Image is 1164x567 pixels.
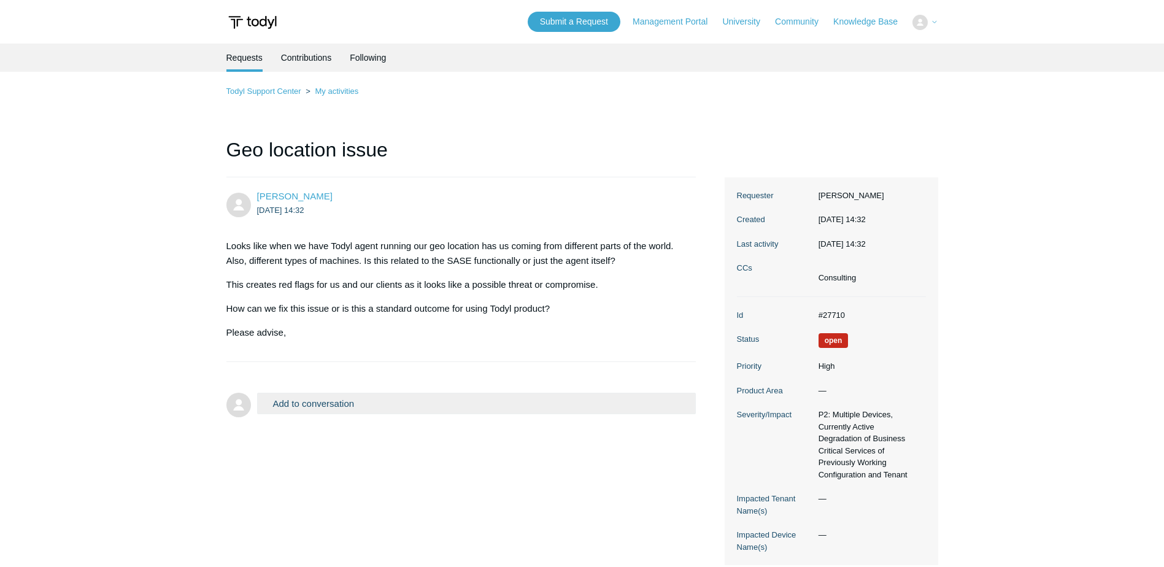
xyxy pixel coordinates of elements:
a: [PERSON_NAME] [257,191,333,201]
dd: P2: Multiple Devices, Currently Active Degradation of Business Critical Services of Previously Wo... [812,409,926,480]
li: Consulting [819,272,856,284]
dt: Last activity [737,238,812,250]
dt: Product Area [737,385,812,397]
h1: Geo location issue [226,135,696,177]
span: Adam Mangeri [257,191,333,201]
time: 2025-08-27T14:32:38+00:00 [819,239,866,249]
p: How can we fix this issue or is this a standard outcome for using Todyl product? [226,301,684,316]
dt: Impacted Tenant Name(s) [737,493,812,517]
dt: Id [737,309,812,322]
p: Please advise, [226,325,684,340]
a: My activities [315,87,358,96]
dt: Impacted Device Name(s) [737,529,812,553]
dt: Severity/Impact [737,409,812,421]
li: Todyl Support Center [226,87,304,96]
a: Community [775,15,831,28]
dt: Priority [737,360,812,372]
a: University [722,15,772,28]
dd: #27710 [812,309,926,322]
span: We are working on a response for you [819,333,849,348]
dd: High [812,360,926,372]
dt: Created [737,214,812,226]
time: 2025-08-27T14:32:38Z [257,206,304,215]
dd: — [812,385,926,397]
dt: CCs [737,262,812,274]
p: Looks like when we have Todyl agent running our geo location has us coming from different parts o... [226,239,684,268]
a: Todyl Support Center [226,87,301,96]
img: Todyl Support Center Help Center home page [226,11,279,34]
dd: — [812,493,926,505]
a: Contributions [281,44,332,72]
li: Requests [226,44,263,72]
a: Management Portal [633,15,720,28]
dt: Requester [737,190,812,202]
a: Following [350,44,386,72]
dd: — [812,529,926,541]
a: Knowledge Base [833,15,910,28]
dt: Status [737,333,812,345]
p: This creates red flags for us and our clients as it looks like a possible threat or compromise. [226,277,684,292]
a: Submit a Request [528,12,620,32]
li: My activities [303,87,358,96]
time: 2025-08-27T14:32:38+00:00 [819,215,866,224]
dd: [PERSON_NAME] [812,190,926,202]
button: Add to conversation [257,393,696,414]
